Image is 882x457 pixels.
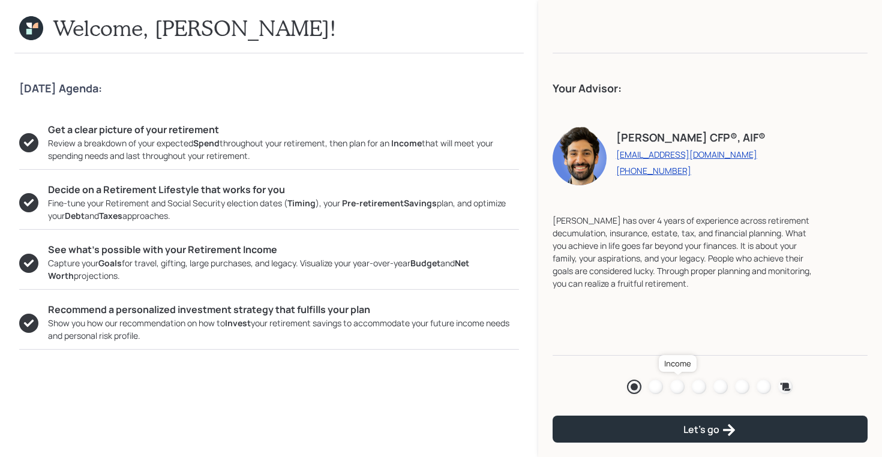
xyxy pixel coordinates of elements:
[616,165,766,176] a: [PHONE_NUMBER]
[48,197,519,222] div: Fine-tune your Retirement and Social Security election dates ( ), your plan, and optimize your an...
[287,197,316,209] b: Timing
[225,317,251,329] b: Invest
[65,210,85,221] b: Debt
[553,214,820,290] div: [PERSON_NAME] has over 4 years of experience across retirement decumulation, insurance, estate, t...
[48,257,469,281] b: Net Worth
[342,197,404,209] b: Pre-retirement
[99,210,122,221] b: Taxes
[48,244,519,255] h5: See what’s possible with your Retirement Income
[683,423,736,437] div: Let's go
[193,137,220,149] b: Spend
[410,257,440,269] b: Budget
[553,82,868,95] h4: Your Advisor:
[48,137,519,162] div: Review a breakdown of your expected throughout your retirement, then plan for an that will meet y...
[48,184,519,196] h5: Decide on a Retirement Lifestyle that works for you
[48,257,519,282] div: Capture your for travel, gifting, large purchases, and legacy. Visualize your year-over-year and ...
[98,257,122,269] b: Goals
[616,149,766,160] a: [EMAIL_ADDRESS][DOMAIN_NAME]
[53,15,337,41] h1: Welcome, [PERSON_NAME]!
[553,125,607,185] img: eric-schwartz-headshot.png
[553,416,868,443] button: Let's go
[391,137,422,149] b: Income
[48,304,519,315] h5: Recommend a personalized investment strategy that fulfills your plan
[404,197,437,209] b: Savings
[48,124,519,136] h5: Get a clear picture of your retirement
[19,82,519,95] h4: [DATE] Agenda:
[48,317,519,342] div: Show you how our recommendation on how to your retirement savings to accommodate your future inco...
[616,131,766,145] h4: [PERSON_NAME] CFP®, AIF®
